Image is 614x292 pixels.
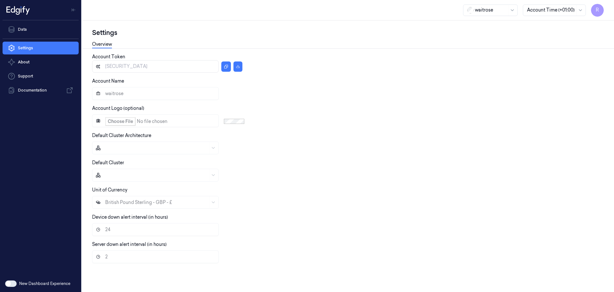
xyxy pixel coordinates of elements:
input: Device down alert interval (in hours) [92,223,219,236]
a: Data [3,23,79,36]
a: Settings [3,42,79,54]
label: Unit of Currency [92,187,127,193]
a: Overview [92,41,112,48]
input: Account Logo (optional) [92,114,219,127]
label: Account Token [92,54,125,60]
label: Device down alert interval (in hours) [92,214,168,220]
label: Default Cluster Architecture [92,133,151,138]
label: Account Name [92,78,124,84]
button: About [3,56,79,69]
button: Toggle Navigation [68,5,79,15]
div: Settings [92,28,604,37]
input: Account Name [92,87,219,100]
label: Server down alert interval (in hours) [92,241,167,247]
a: Documentation [3,84,79,97]
button: R [591,4,604,17]
label: Account Logo (optional) [92,105,144,111]
label: Default Cluster [92,160,124,166]
input: Server down alert interval (in hours) [92,250,219,263]
a: Support [3,70,79,83]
